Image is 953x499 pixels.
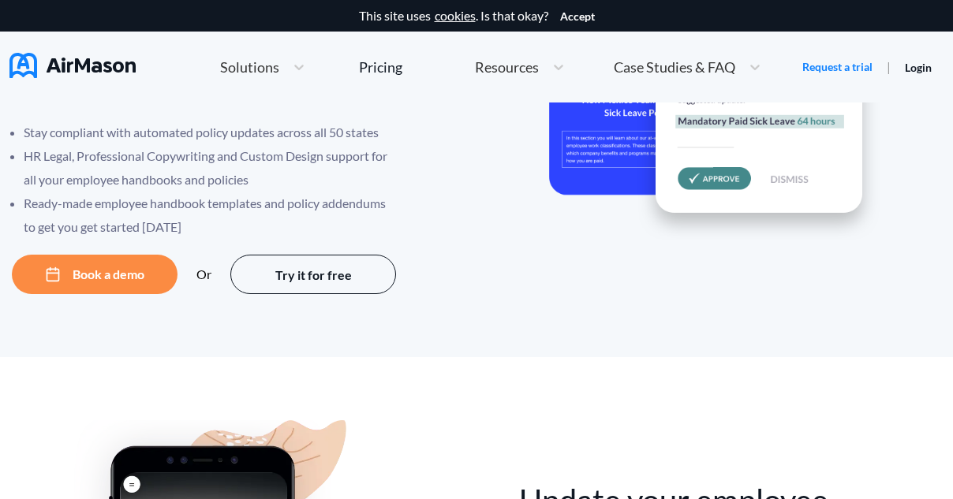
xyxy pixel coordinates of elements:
[12,255,178,294] button: Book a demo
[230,255,396,294] button: Try it for free
[560,10,595,23] button: Accept cookies
[220,60,279,74] span: Solutions
[802,59,873,75] a: Request a trial
[614,60,735,74] span: Case Studies & FAQ
[887,59,891,74] span: |
[196,267,211,281] div: Or
[24,192,398,239] li: Ready-made employee handbook templates and policy addendums to get you get started [DATE]
[359,53,402,81] a: Pricing
[24,121,398,144] li: Stay compliant with automated policy updates across all 50 states
[905,61,932,74] a: Login
[435,9,476,23] a: cookies
[24,144,398,192] li: HR Legal, Professional Copywriting and Custom Design support for all your employee handbooks and ...
[9,53,136,78] img: AirMason Logo
[359,60,402,74] div: Pricing
[475,60,539,74] span: Resources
